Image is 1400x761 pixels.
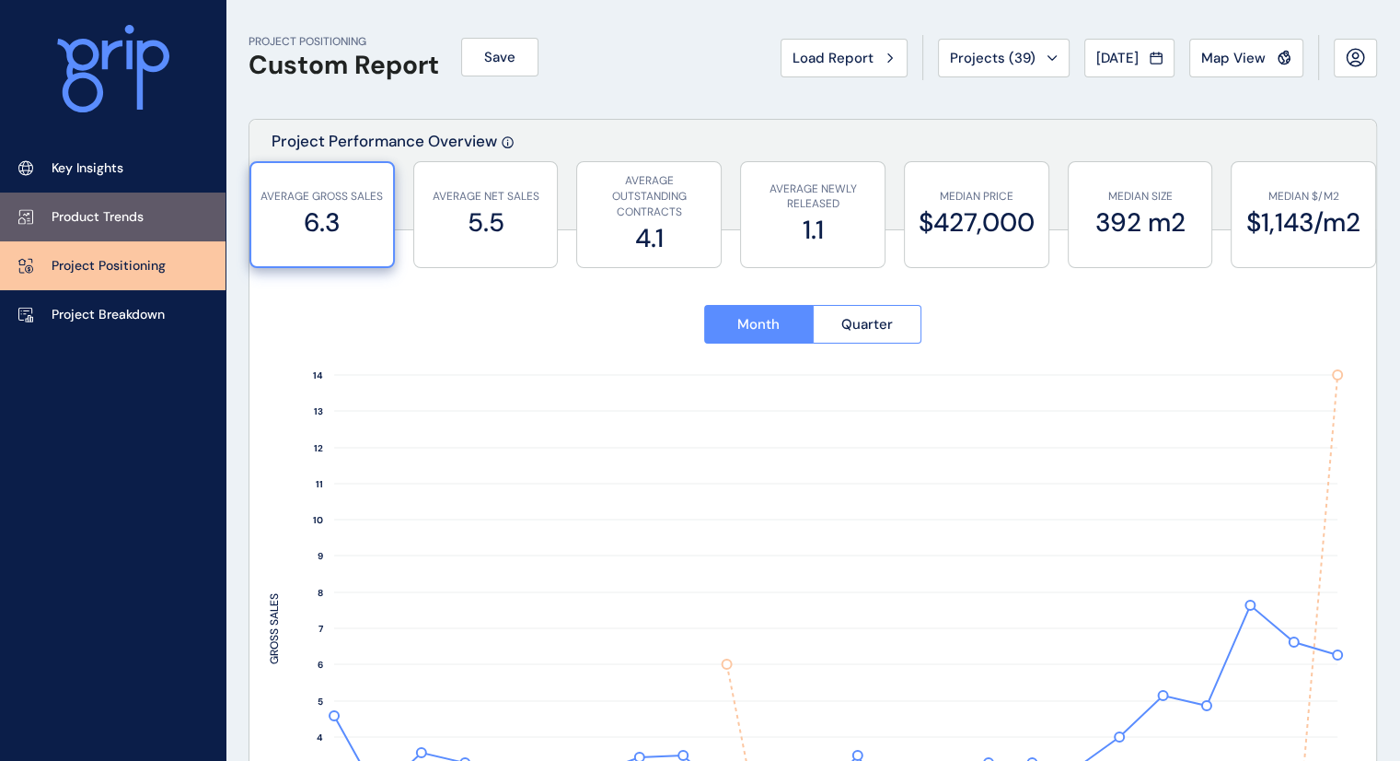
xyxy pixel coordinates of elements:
p: Project Performance Overview [272,131,497,229]
p: PROJECT POSITIONING [249,34,439,50]
p: MEDIAN $/M2 [1241,189,1366,205]
p: Product Trends [52,208,144,227]
label: $1,143/m2 [1241,205,1366,240]
text: 9 [318,550,323,562]
span: Save [484,48,515,66]
p: Key Insights [52,159,123,178]
text: 8 [318,587,323,599]
button: Map View [1189,39,1303,77]
label: 5.5 [423,205,549,240]
text: 5 [318,696,323,708]
button: Month [704,305,813,344]
text: 11 [316,478,323,490]
p: Project Positioning [52,257,166,275]
span: Load Report [793,49,874,67]
span: [DATE] [1096,49,1139,67]
p: AVERAGE GROSS SALES [260,189,384,205]
label: 4.1 [586,220,712,256]
text: 12 [314,442,323,454]
p: MEDIAN SIZE [1078,189,1203,205]
text: 13 [314,405,323,417]
button: Quarter [813,305,922,344]
p: AVERAGE OUTSTANDING CONTRACTS [586,173,712,219]
text: 10 [313,514,323,526]
p: Project Breakdown [52,306,165,324]
label: $427,000 [914,205,1039,240]
span: Map View [1201,49,1266,67]
label: 1.1 [750,212,875,248]
text: 14 [313,369,323,381]
p: AVERAGE NEWLY RELEASED [750,181,875,213]
p: MEDIAN PRICE [914,189,1039,205]
label: 392 m2 [1078,205,1203,240]
label: 6.3 [260,205,384,240]
h1: Custom Report [249,50,439,81]
button: Projects (39) [938,39,1070,77]
text: 4 [317,732,323,743]
text: 7 [318,623,324,635]
button: Save [461,38,538,76]
span: Projects ( 39 ) [950,49,1036,67]
button: Load Report [781,39,908,77]
p: AVERAGE NET SALES [423,189,549,205]
span: Quarter [841,315,893,334]
text: GROSS SALES [267,593,282,664]
text: 6 [318,659,323,671]
span: Month [737,315,780,334]
button: [DATE] [1084,39,1174,77]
